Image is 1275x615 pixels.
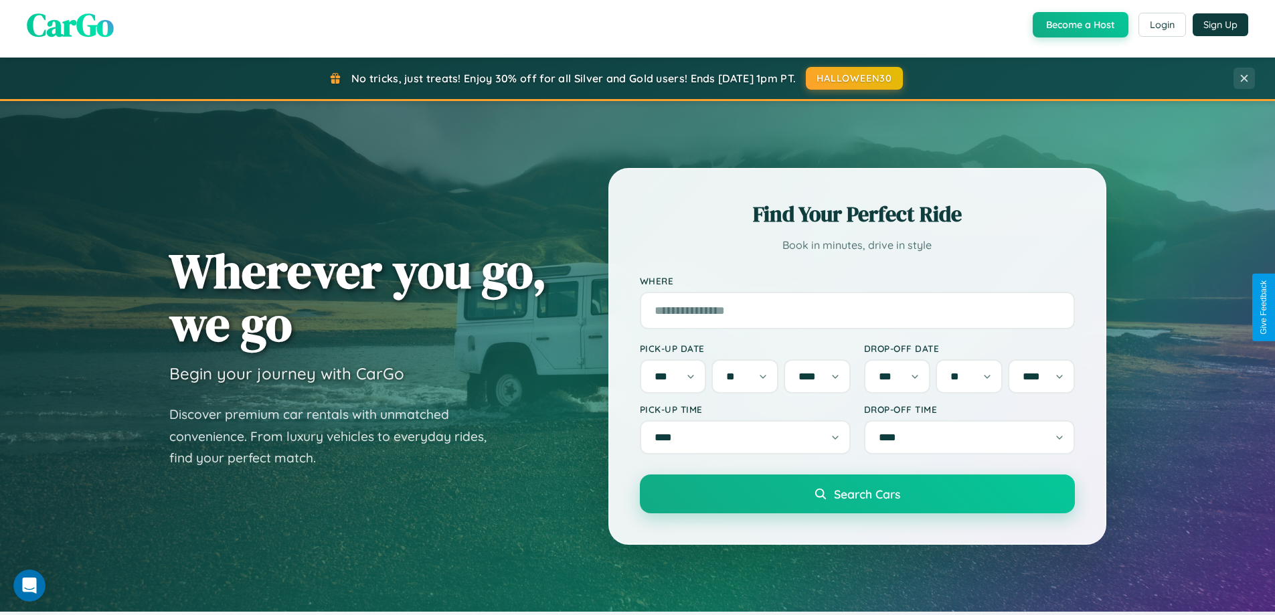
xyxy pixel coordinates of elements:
label: Pick-up Date [640,343,851,354]
h2: Find Your Perfect Ride [640,199,1075,229]
label: Drop-off Date [864,343,1075,354]
button: Search Cars [640,474,1075,513]
button: Login [1138,13,1186,37]
h3: Begin your journey with CarGo [169,363,404,383]
button: HALLOWEEN30 [806,67,903,90]
div: Give Feedback [1259,280,1268,335]
span: CarGo [27,3,114,47]
h1: Wherever you go, we go [169,244,547,350]
p: Discover premium car rentals with unmatched convenience. From luxury vehicles to everyday rides, ... [169,404,504,469]
p: Book in minutes, drive in style [640,236,1075,255]
label: Drop-off Time [864,404,1075,415]
button: Sign Up [1193,13,1248,36]
button: Become a Host [1033,12,1128,37]
iframe: Intercom live chat [13,569,46,602]
label: Pick-up Time [640,404,851,415]
span: Search Cars [834,487,900,501]
span: No tricks, just treats! Enjoy 30% off for all Silver and Gold users! Ends [DATE] 1pm PT. [351,72,796,85]
label: Where [640,275,1075,286]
